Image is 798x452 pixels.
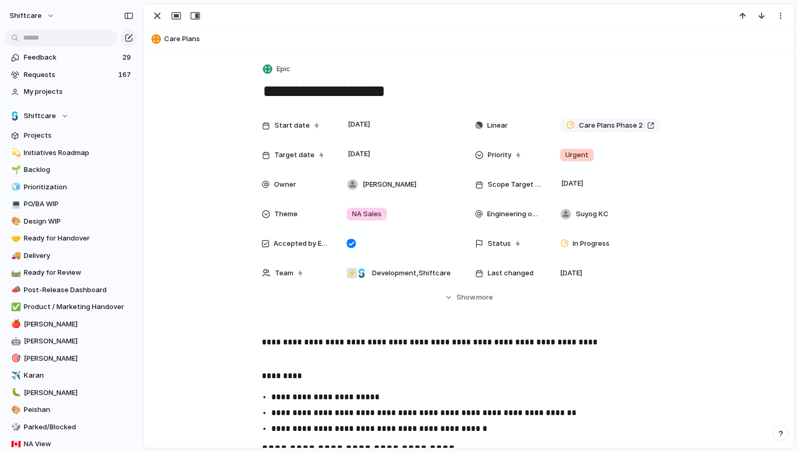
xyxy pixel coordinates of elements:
[24,285,134,295] span: Post-Release Dashboard
[11,249,18,262] div: 🚚
[24,267,134,278] span: Ready for Review
[118,70,133,80] span: 167
[347,268,357,278] div: ⚡
[9,405,20,415] button: 🎨
[24,130,134,141] span: Projects
[277,64,290,74] span: Epic
[24,86,134,97] span: My projects
[363,179,416,190] span: [PERSON_NAME]
[5,333,137,349] a: 🤖[PERSON_NAME]
[24,388,134,398] span: [PERSON_NAME]
[24,319,134,330] span: [PERSON_NAME]
[5,67,137,83] a: Requests167
[11,267,18,279] div: 🛤️
[372,268,451,278] span: Development , Shiftcare
[488,268,534,278] span: Last changed
[5,265,137,281] a: 🛤️Ready for Review
[5,179,137,195] a: 🧊Prioritization
[5,162,137,178] a: 🌱Backlog
[9,165,20,175] button: 🌱
[5,368,137,383] a: ✈️Karan
[579,120,643,131] span: Care Plans Phase 2
[488,238,511,249] span: Status
[11,438,18,450] div: 🇨🇦
[261,62,293,77] button: Epic
[9,216,20,227] button: 🎨
[9,439,20,449] button: 🇨🇦
[11,335,18,348] div: 🤖
[274,179,296,190] span: Owner
[9,148,20,158] button: 💫
[11,318,18,330] div: 🍎
[9,182,20,193] button: 🧊
[5,196,137,212] div: 💻PO/BA WIP
[11,164,18,176] div: 🌱
[487,209,543,219] span: Engineering owner
[457,292,476,303] span: Show
[5,50,137,65] a: Feedback29
[24,336,134,347] span: [PERSON_NAME]
[11,198,18,210] div: 💻
[5,145,137,161] a: 💫Initiatives Roadmap
[5,7,60,24] button: shiftcare
[5,299,137,315] a: ✅Product / Marketing Handover
[11,421,18,433] div: 🎲
[5,108,137,124] button: Shiftcare
[11,352,18,364] div: 🎯
[24,70,115,80] span: Requests
[5,402,137,418] div: 🎨Peishan
[5,84,137,100] a: My projects
[5,436,137,452] a: 🇨🇦NA View
[488,179,543,190] span: Scope Target Date
[9,285,20,295] button: 📣
[5,128,137,143] a: Projects
[24,182,134,193] span: Prioritization
[11,181,18,193] div: 🧊
[5,385,137,401] a: 🐛[PERSON_NAME]
[24,439,134,449] span: NA View
[11,284,18,296] div: 📣
[560,268,582,278] span: [DATE]
[273,238,329,249] span: Accepted by Engineering
[5,351,137,367] a: 🎯[PERSON_NAME]
[5,419,137,435] a: 🎲Parked/Blocked
[345,118,373,131] span: [DATE]
[24,111,56,121] span: Shiftcare
[24,422,134,432] span: Parked/Blocked
[476,292,493,303] span: more
[24,165,134,175] span: Backlog
[11,215,18,227] div: 🎨
[5,230,137,246] a: 🤝Ready for Handover
[345,148,373,160] span: [DATE]
[9,267,20,278] button: 🛤️
[9,199,20,209] button: 💻
[24,302,134,312] span: Product / Marketing Handover
[9,336,20,347] button: 🤖
[122,52,133,63] span: 29
[262,288,676,307] button: Showmore
[24,148,134,158] span: Initiatives Roadmap
[9,302,20,312] button: ✅
[24,52,119,63] span: Feedback
[9,251,20,261] button: 🚚
[9,233,20,244] button: 🤝
[275,268,293,278] span: Team
[573,238,610,249] span: In Progress
[274,209,298,219] span: Theme
[11,147,18,159] div: 💫
[9,353,20,364] button: 🎯
[576,209,609,219] span: Suyog KC
[5,214,137,229] div: 🎨Design WIP
[9,370,20,381] button: ✈️
[148,31,789,47] button: Care Plans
